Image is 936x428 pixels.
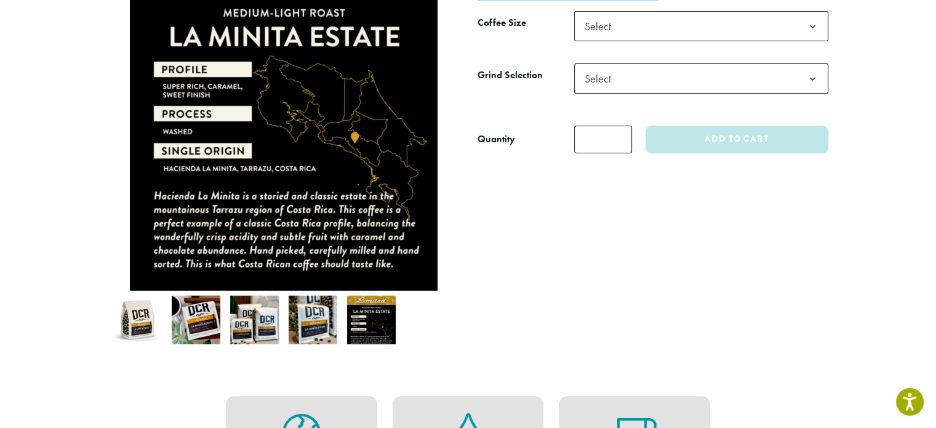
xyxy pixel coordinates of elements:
span: Select [574,11,828,41]
img: La Minita Estate - Image 5 [347,296,396,344]
button: Add to cart [646,126,828,153]
label: Coffee Size [478,14,574,32]
span: Select [580,67,623,91]
img: La Minita Estate - Image 4 [289,296,337,344]
img: La Minita Estate - Image 2 [172,296,220,344]
img: La Minita Estate - Image 3 [230,296,279,344]
img: La Minita Estate [113,296,162,344]
input: Product quantity [574,126,632,153]
span: Select [580,14,623,38]
label: Grind Selection [478,67,574,84]
div: Quantity [478,132,515,147]
span: Select [574,63,828,94]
